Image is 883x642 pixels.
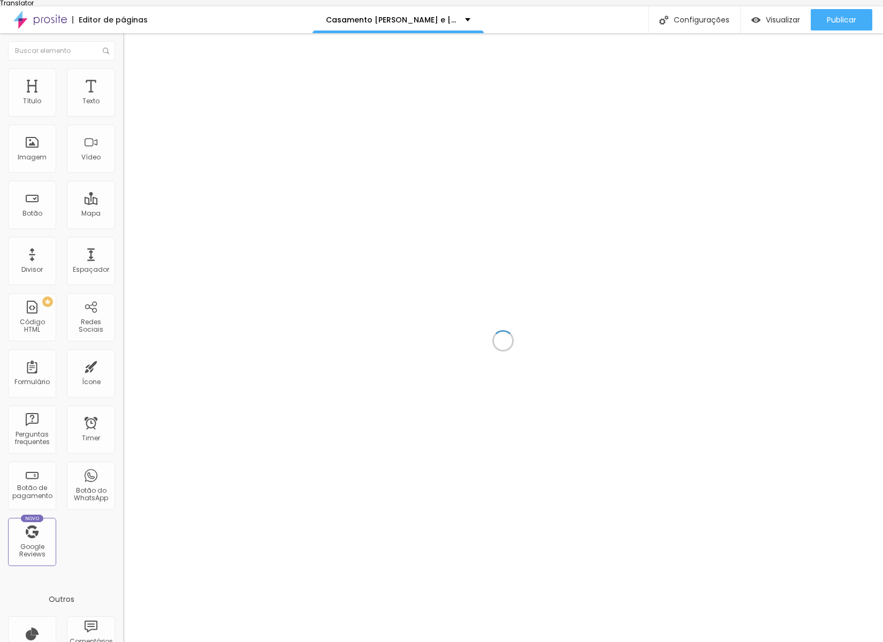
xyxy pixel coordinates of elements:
span: Publicar [827,16,856,24]
div: Botão do WhatsApp [70,487,112,502]
div: Perguntas frequentes [11,431,53,446]
div: Configurações [648,6,740,33]
div: Botão [22,210,42,217]
img: Icone [103,48,109,54]
img: view-1.svg [751,16,760,25]
div: Timer [82,434,100,442]
input: Buscar elemento [8,41,115,60]
div: Botão de pagamento [11,484,53,500]
div: Vídeo [81,154,101,161]
div: Ícone [82,378,101,386]
div: Formulário [14,378,50,386]
div: Espaçador [73,266,109,273]
div: Google Reviews [11,543,53,559]
div: Imagem [18,154,47,161]
div: Redes Sociais [70,318,112,334]
div: Mapa [81,210,101,217]
div: Divisor [21,266,43,273]
div: Código HTML [11,318,53,334]
img: Icone [659,16,668,25]
button: Visualizar [741,9,811,30]
div: Título [23,97,41,105]
span: Visualizar [766,16,800,24]
p: Casamento [PERSON_NAME] e [PERSON_NAME] [326,16,457,24]
div: Editor de páginas [72,16,148,24]
button: Publicar [811,9,872,30]
div: Texto [82,97,100,105]
div: Novo [21,515,44,522]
